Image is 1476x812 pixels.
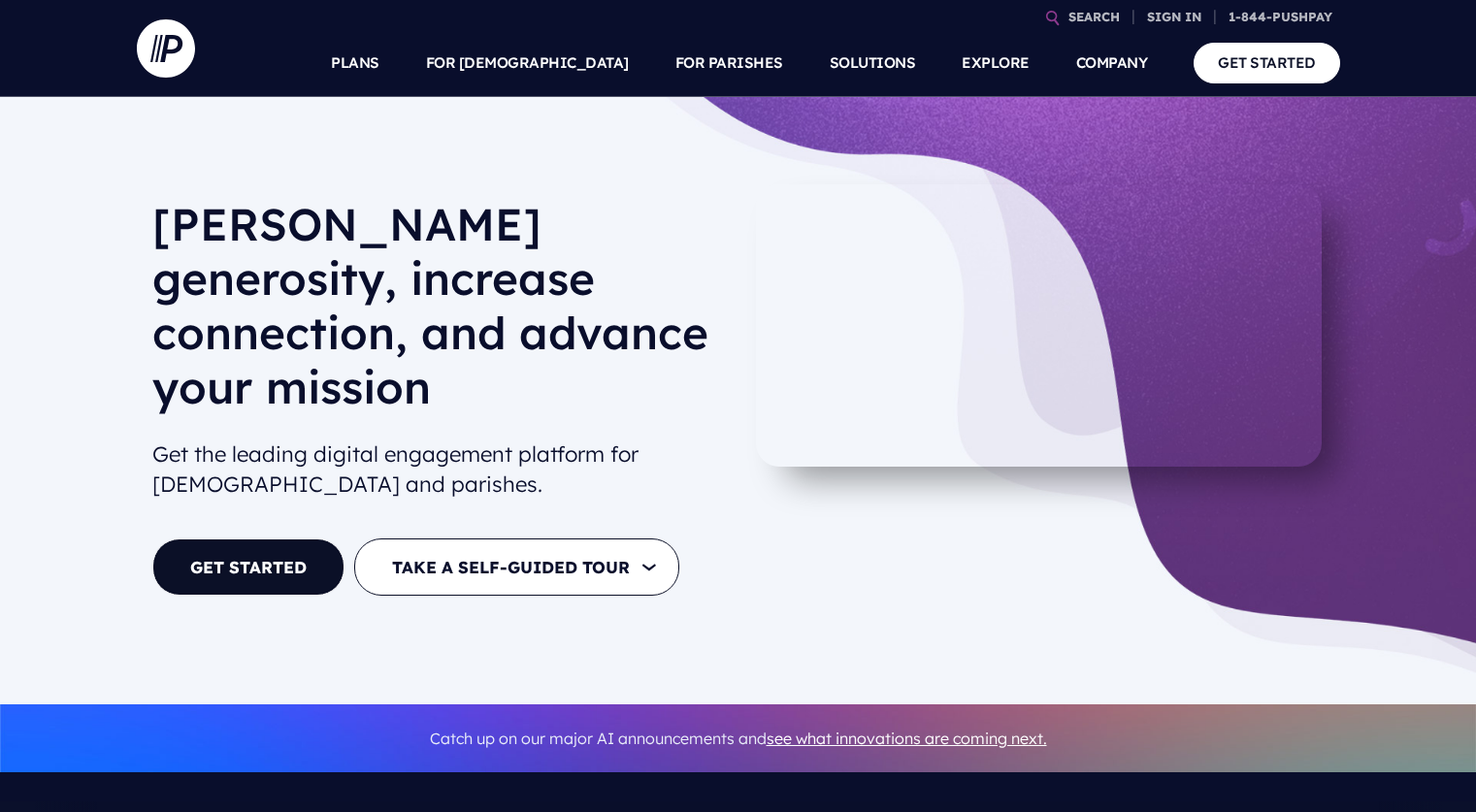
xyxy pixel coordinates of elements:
[1194,43,1340,82] a: GET STARTED
[152,717,1325,761] p: Catch up on our major AI announcements and
[354,538,679,596] button: TAKE A SELF-GUIDED TOUR
[675,29,783,97] a: FOR PARISHES
[1076,29,1148,97] a: COMPANY
[962,29,1030,97] a: EXPLORE
[152,538,344,596] a: GET STARTED
[426,29,629,97] a: FOR [DEMOGRAPHIC_DATA]
[830,29,916,97] a: SOLUTIONS
[767,729,1047,748] a: see what innovations are coming next.
[331,29,379,97] a: PLANS
[152,432,723,507] h2: Get the leading digital engagement platform for [DEMOGRAPHIC_DATA] and parishes.
[152,197,723,430] h1: [PERSON_NAME] generosity, increase connection, and advance your mission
